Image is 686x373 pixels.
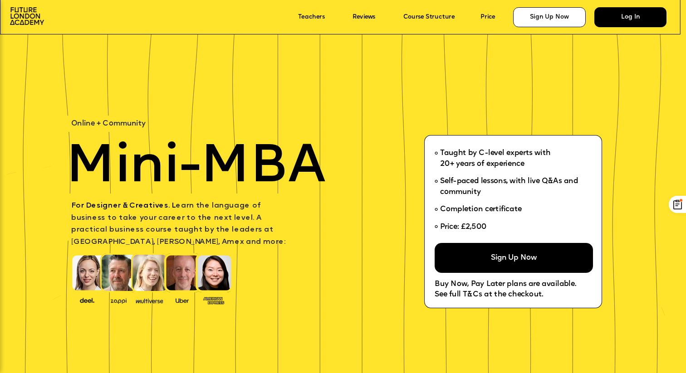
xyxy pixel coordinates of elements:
span: Self-paced lessons, with live Q&As and community [440,178,580,196]
span: Mini-MBA [66,141,326,194]
span: For Designer & Creatives. L [71,202,176,209]
span: Completion certificate [440,206,522,213]
img: image-b2f1584c-cbf7-4a77-bbe0-f56ae6ee31f2.png [105,296,132,304]
span: earn the language of business to take your career to the next level. A practical business course ... [71,202,285,246]
a: Course Structure [403,14,455,21]
img: image-b7d05013-d886-4065-8d38-3eca2af40620.png [133,295,166,304]
img: image-99cff0b2-a396-4aab-8550-cf4071da2cb9.png [169,296,196,304]
span: Online + Community [71,121,146,128]
a: Teachers [298,14,325,21]
a: Reviews [353,14,375,21]
a: Price [480,14,495,21]
img: image-388f4489-9820-4c53-9b08-f7df0b8d4ae2.png [73,295,100,304]
img: image-aac980e9-41de-4c2d-a048-f29dd30a0068.png [10,7,44,24]
img: image-93eab660-639c-4de6-957c-4ae039a0235a.png [200,295,227,305]
span: Buy Now, Pay Later plans are available. [435,281,576,288]
span: Price: £2,500 [440,223,487,231]
span: Taught by C-level experts with 20+ years of experience [440,150,551,168]
span: See full T&Cs at the checkout. [435,291,543,299]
